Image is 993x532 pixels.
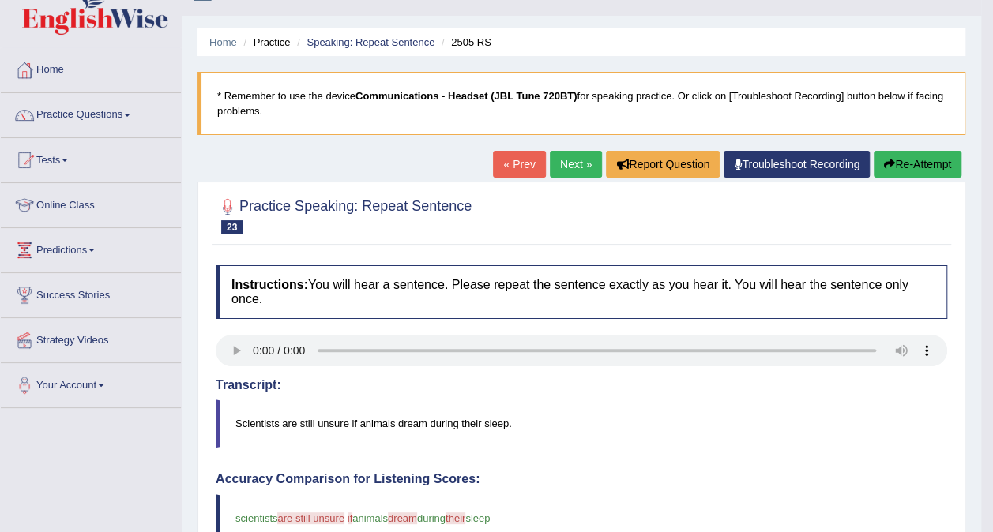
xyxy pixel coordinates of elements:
h2: Practice Speaking: Repeat Sentence [216,195,472,234]
a: Predictions [1,228,181,268]
a: Online Class [1,183,181,223]
b: Instructions: [231,278,308,291]
blockquote: * Remember to use the device for speaking practice. Or click on [Troubleshoot Recording] button b... [197,72,965,135]
a: Your Account [1,363,181,403]
a: Home [209,36,237,48]
span: 23 [221,220,243,234]
b: Communications - Headset (JBL Tune 720BT) [355,90,577,102]
a: Troubleshoot Recording [724,151,870,178]
span: scientists [235,512,277,524]
a: Home [1,48,181,88]
span: sleep [465,512,490,524]
span: dream [388,512,417,524]
a: Speaking: Repeat Sentence [307,36,434,48]
h4: Transcript: [216,378,947,392]
button: Report Question [606,151,720,178]
h4: You will hear a sentence. Please repeat the sentence exactly as you hear it. You will hear the se... [216,265,947,318]
a: Strategy Videos [1,318,181,358]
span: are still unsure [277,512,344,524]
span: during [417,512,446,524]
a: Success Stories [1,273,181,313]
span: if [348,512,353,524]
blockquote: Scientists are still unsure if animals dream during their sleep. [216,399,947,448]
li: Practice [239,35,290,50]
a: « Prev [493,151,545,178]
li: 2505 RS [438,35,491,50]
h4: Accuracy Comparison for Listening Scores: [216,472,947,486]
button: Re-Attempt [874,151,961,178]
a: Next » [550,151,602,178]
a: Tests [1,138,181,178]
span: their [446,512,465,524]
span: animals [352,512,388,524]
a: Practice Questions [1,93,181,133]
